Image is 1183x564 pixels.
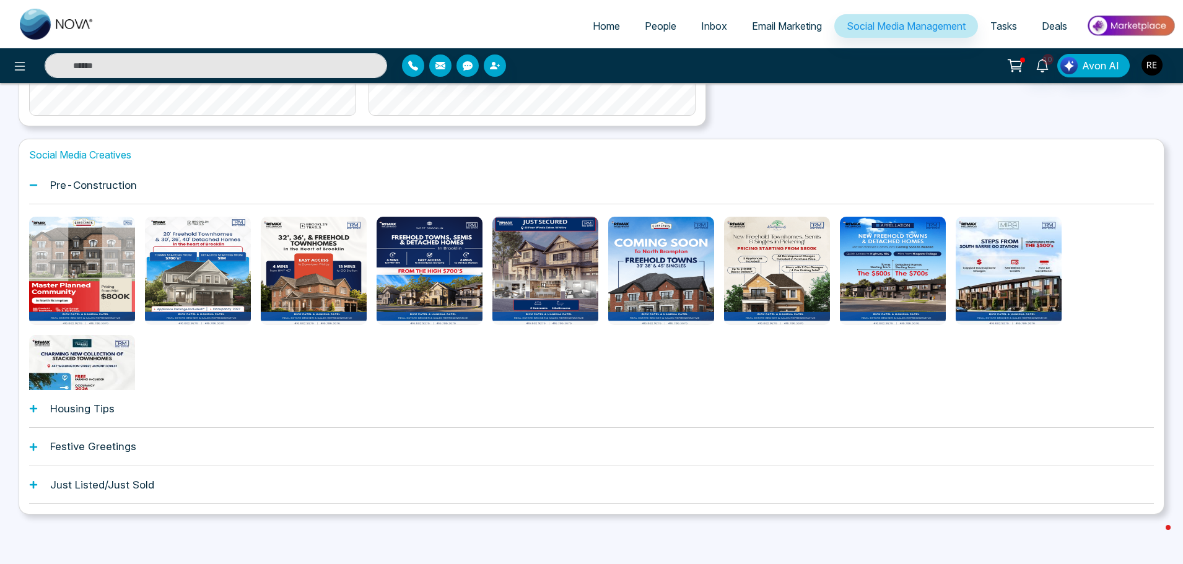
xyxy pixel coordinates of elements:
[50,479,154,491] h1: Just Listed/Just Sold
[645,20,676,32] span: People
[50,179,137,191] h1: Pre-Construction
[689,14,740,38] a: Inbox
[740,14,834,38] a: Email Marketing
[847,20,966,32] span: Social Media Management
[1142,54,1163,76] img: User Avatar
[50,402,115,415] h1: Housing Tips
[990,20,1017,32] span: Tasks
[1029,14,1080,38] a: Deals
[752,20,822,32] span: Email Marketing
[978,14,1029,38] a: Tasks
[1042,54,1054,65] span: 10
[1082,58,1119,73] span: Avon AI
[1057,54,1130,77] button: Avon AI
[29,149,1154,161] h1: Social Media Creatives
[20,9,94,40] img: Nova CRM Logo
[1028,54,1057,76] a: 10
[1060,57,1078,74] img: Lead Flow
[1141,522,1171,552] iframe: Intercom live chat
[1042,20,1067,32] span: Deals
[1086,12,1176,40] img: Market-place.gif
[50,440,136,453] h1: Festive Greetings
[632,14,689,38] a: People
[834,14,978,38] a: Social Media Management
[701,20,727,32] span: Inbox
[593,20,620,32] span: Home
[580,14,632,38] a: Home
